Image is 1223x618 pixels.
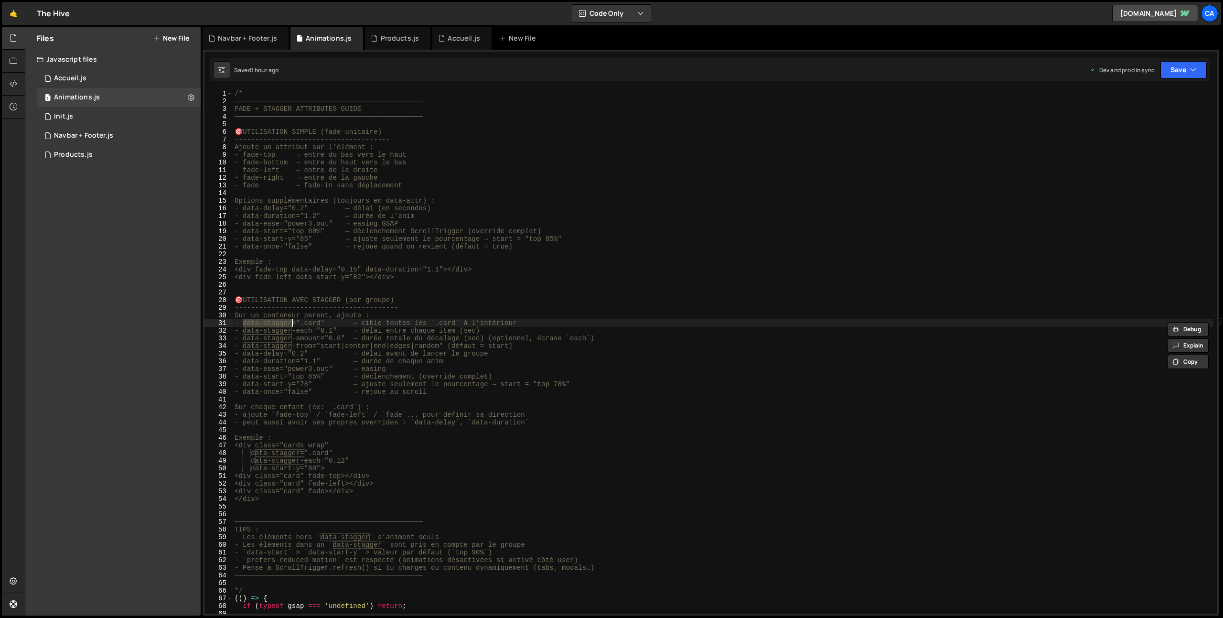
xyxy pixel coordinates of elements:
[204,579,233,587] div: 65
[204,90,233,98] div: 1
[37,107,201,126] div: 17034/46803.js
[204,380,233,388] div: 39
[54,93,100,102] div: Animations.js
[204,273,233,281] div: 25
[204,419,233,426] div: 44
[204,319,233,327] div: 31
[204,465,233,472] div: 50
[204,510,233,518] div: 56
[204,128,233,136] div: 6
[204,327,233,335] div: 32
[204,556,233,564] div: 62
[204,250,233,258] div: 22
[204,472,233,480] div: 51
[204,205,233,212] div: 16
[1168,322,1209,336] button: Debug
[204,442,233,449] div: 47
[204,235,233,243] div: 20
[204,312,233,319] div: 30
[204,488,233,495] div: 53
[204,258,233,266] div: 23
[37,145,201,164] div: 17034/47579.js
[54,151,93,159] div: Products.js
[1160,61,1207,78] button: Save
[204,182,233,189] div: 13
[204,266,233,273] div: 24
[204,281,233,289] div: 26
[37,69,201,88] div: 17034/46801.js
[204,533,233,541] div: 59
[204,143,233,151] div: 8
[204,335,233,342] div: 33
[251,66,279,74] div: 1 hour ago
[37,126,201,145] div: 17034/47476.js
[54,112,73,121] div: Init.js
[204,602,233,610] div: 68
[204,220,233,228] div: 18
[37,88,201,107] div: 17034/46849.js
[204,564,233,572] div: 63
[1168,338,1209,353] button: Explain
[204,166,233,174] div: 11
[204,120,233,128] div: 5
[1112,5,1198,22] a: [DOMAIN_NAME]
[2,2,25,25] a: 🤙
[204,587,233,595] div: 66
[381,33,419,43] div: Products.js
[204,136,233,143] div: 7
[204,342,233,350] div: 34
[218,33,277,43] div: Navbar + Footer.js
[1168,355,1209,369] button: Copy
[204,350,233,358] div: 35
[204,243,233,250] div: 21
[153,34,189,42] button: New File
[499,33,539,43] div: New File
[448,33,480,43] div: Accueil.js
[204,189,233,197] div: 14
[204,411,233,419] div: 43
[204,197,233,205] div: 15
[204,595,233,602] div: 67
[204,449,233,457] div: 48
[204,549,233,556] div: 61
[37,33,54,43] h2: Files
[54,74,86,83] div: Accueil.js
[204,159,233,166] div: 10
[1201,5,1218,22] a: Ca
[306,33,352,43] div: Animations.js
[204,358,233,365] div: 36
[571,5,652,22] button: Code Only
[204,434,233,442] div: 46
[204,151,233,159] div: 9
[204,426,233,434] div: 45
[204,572,233,579] div: 64
[204,503,233,510] div: 55
[204,212,233,220] div: 17
[204,105,233,113] div: 3
[45,95,51,102] span: 1
[204,228,233,235] div: 19
[204,373,233,380] div: 38
[204,113,233,120] div: 4
[204,289,233,296] div: 27
[204,403,233,411] div: 42
[204,518,233,526] div: 57
[204,495,233,503] div: 54
[204,174,233,182] div: 12
[204,304,233,312] div: 29
[204,296,233,304] div: 28
[37,8,70,19] div: The Hive
[204,365,233,373] div: 37
[54,131,113,140] div: Navbar + Footer.js
[204,526,233,533] div: 58
[234,66,279,74] div: Saved
[204,98,233,105] div: 2
[204,480,233,488] div: 52
[1090,66,1155,74] div: Dev and prod in sync
[204,610,233,618] div: 69
[204,396,233,403] div: 41
[204,457,233,465] div: 49
[25,50,201,69] div: Javascript files
[204,541,233,549] div: 60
